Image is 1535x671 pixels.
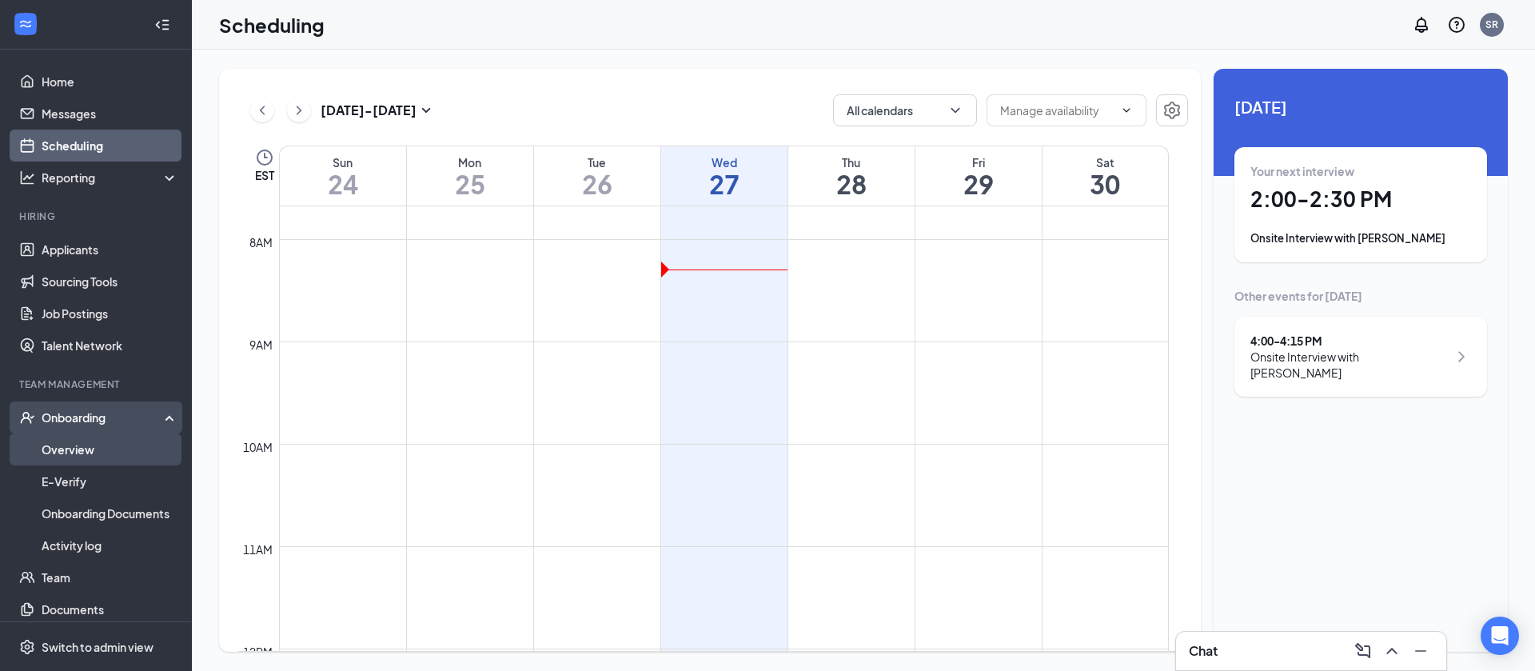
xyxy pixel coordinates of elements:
[1120,104,1133,117] svg: ChevronDown
[417,101,436,120] svg: SmallChevronDown
[42,497,178,529] a: Onboarding Documents
[1043,154,1169,170] div: Sat
[42,593,178,625] a: Documents
[19,409,35,425] svg: UserCheck
[280,146,406,206] a: August 24, 2025
[1043,146,1169,206] a: August 30, 2025
[280,154,406,170] div: Sun
[1156,94,1188,126] button: Settings
[534,146,660,206] a: August 26, 2025
[407,170,533,198] h1: 25
[42,529,178,561] a: Activity log
[1189,642,1218,660] h3: Chat
[1250,230,1471,246] div: Onsite Interview with [PERSON_NAME]
[1250,349,1448,381] div: Onsite Interview with [PERSON_NAME]
[833,94,977,126] button: All calendarsChevronDown
[534,170,660,198] h1: 26
[19,377,175,391] div: Team Management
[1411,641,1430,661] svg: Minimize
[291,101,307,120] svg: ChevronRight
[240,643,276,661] div: 12pm
[1043,170,1169,198] h1: 30
[915,146,1042,206] a: August 29, 2025
[1250,333,1448,349] div: 4:00 - 4:15 PM
[18,16,34,32] svg: WorkstreamLogo
[42,234,178,266] a: Applicants
[534,154,660,170] div: Tue
[1412,15,1431,34] svg: Notifications
[42,465,178,497] a: E-Verify
[947,102,963,118] svg: ChevronDown
[1000,102,1114,119] input: Manage availability
[19,639,35,655] svg: Settings
[1234,94,1487,119] span: [DATE]
[255,167,274,183] span: EST
[1350,638,1376,664] button: ComposeMessage
[240,438,276,456] div: 10am
[1382,641,1401,661] svg: ChevronUp
[661,146,787,206] a: August 27, 2025
[407,146,533,206] a: August 25, 2025
[1447,15,1466,34] svg: QuestionInfo
[321,102,417,119] h3: [DATE] - [DATE]
[42,409,165,425] div: Onboarding
[1162,101,1182,120] svg: Settings
[246,336,276,353] div: 9am
[219,11,325,38] h1: Scheduling
[1234,288,1487,304] div: Other events for [DATE]
[661,170,787,198] h1: 27
[1250,163,1471,179] div: Your next interview
[1250,186,1471,213] h1: 2:00 - 2:30 PM
[788,170,915,198] h1: 28
[287,98,311,122] button: ChevronRight
[255,148,274,167] svg: Clock
[154,17,170,33] svg: Collapse
[42,561,178,593] a: Team
[407,154,533,170] div: Mon
[915,154,1042,170] div: Fri
[1379,638,1405,664] button: ChevronUp
[788,154,915,170] div: Thu
[1452,347,1471,366] svg: ChevronRight
[250,98,274,122] button: ChevronLeft
[42,639,153,655] div: Switch to admin view
[1485,18,1498,31] div: SR
[1354,641,1373,661] svg: ComposeMessage
[254,101,270,120] svg: ChevronLeft
[42,433,178,465] a: Overview
[246,234,276,251] div: 8am
[42,266,178,298] a: Sourcing Tools
[42,130,178,162] a: Scheduling
[42,170,179,186] div: Reporting
[42,330,178,361] a: Talent Network
[661,154,787,170] div: Wed
[240,541,276,558] div: 11am
[280,170,406,198] h1: 24
[915,170,1042,198] h1: 29
[42,298,178,330] a: Job Postings
[42,98,178,130] a: Messages
[42,66,178,98] a: Home
[19,170,35,186] svg: Analysis
[788,146,915,206] a: August 28, 2025
[19,210,175,223] div: Hiring
[1481,617,1519,655] div: Open Intercom Messenger
[1408,638,1433,664] button: Minimize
